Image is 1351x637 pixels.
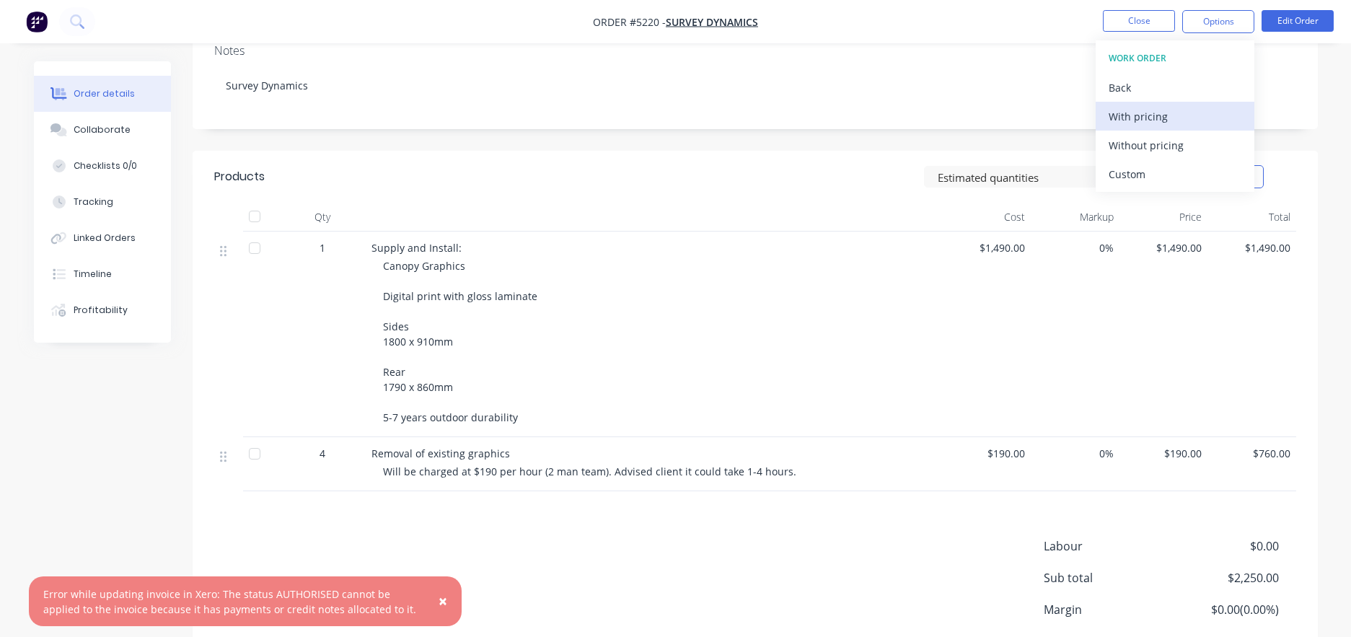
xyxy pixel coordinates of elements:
[74,232,136,245] div: Linked Orders
[1171,537,1278,555] span: $0.00
[424,584,462,619] button: Close
[1125,446,1202,461] span: $190.00
[74,123,131,136] div: Collaborate
[666,15,758,29] a: Survey Dynamics
[1207,203,1296,232] div: Total
[371,241,462,255] span: Supply and Install:
[1119,203,1208,232] div: Price
[1044,537,1172,555] span: Labour
[949,446,1026,461] span: $190.00
[949,240,1026,255] span: $1,490.00
[1109,135,1241,156] div: Without pricing
[1213,240,1290,255] span: $1,490.00
[34,184,171,220] button: Tracking
[1109,49,1241,68] div: WORK ORDER
[26,11,48,32] img: Factory
[279,203,366,232] div: Qty
[1125,240,1202,255] span: $1,490.00
[1171,601,1278,618] span: $0.00 ( 0.00 %)
[34,256,171,292] button: Timeline
[1103,10,1175,32] button: Close
[1109,77,1241,98] div: Back
[383,259,537,424] span: Canopy Graphics Digital print with gloss laminate Sides 1800 x 910mm Rear 1790 x 860mm 5-7 years ...
[74,87,135,100] div: Order details
[1262,10,1334,32] button: Edit Order
[320,446,325,461] span: 4
[74,268,112,281] div: Timeline
[214,168,265,185] div: Products
[1031,203,1119,232] div: Markup
[1182,10,1254,33] button: Options
[34,76,171,112] button: Order details
[74,159,137,172] div: Checklists 0/0
[214,63,1296,107] div: Survey Dynamics
[1037,446,1114,461] span: 0%
[214,44,1296,58] div: Notes
[34,112,171,148] button: Collaborate
[74,304,128,317] div: Profitability
[1171,569,1278,587] span: $2,250.00
[593,15,666,29] span: Order #5220 -
[383,465,796,478] span: Will be charged at $190 per hour (2 man team). Advised client it could take 1-4 hours.
[74,196,113,208] div: Tracking
[1213,446,1290,461] span: $760.00
[943,203,1031,232] div: Cost
[34,220,171,256] button: Linked Orders
[1037,240,1114,255] span: 0%
[439,591,447,611] span: ×
[1044,569,1172,587] span: Sub total
[371,447,510,460] span: Removal of existing graphics
[43,587,418,617] div: Error while updating invoice in Xero: The status AUTHORISED cannot be applied to the invoice beca...
[1109,164,1241,185] div: Custom
[1109,106,1241,127] div: With pricing
[34,148,171,184] button: Checklists 0/0
[34,292,171,328] button: Profitability
[1044,601,1172,618] span: Margin
[320,240,325,255] span: 1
